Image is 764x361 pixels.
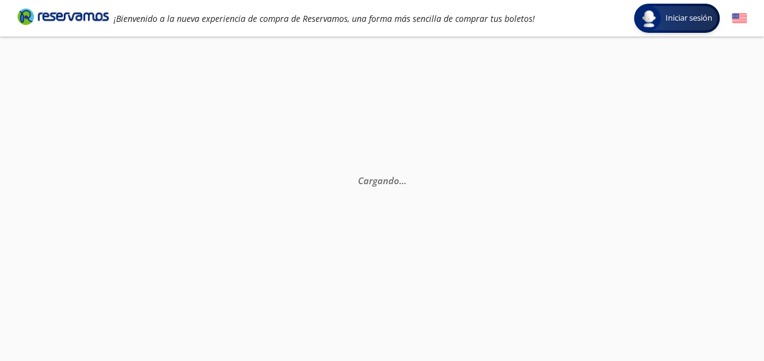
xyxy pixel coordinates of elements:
i: Brand Logo [18,7,109,26]
span: . [399,174,402,187]
a: Brand Logo [18,7,109,29]
em: ¡Bienvenido a la nueva experiencia de compra de Reservamos, una forma más sencilla de comprar tus... [114,13,535,24]
button: English [732,11,747,26]
span: . [402,174,404,187]
em: Cargando [358,174,407,187]
span: Iniciar sesión [661,12,717,24]
span: . [404,174,407,187]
